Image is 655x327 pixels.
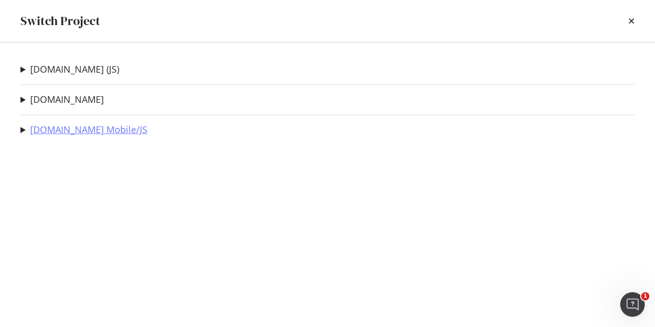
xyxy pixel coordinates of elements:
a: [DOMAIN_NAME] Mobile/JS [30,124,147,135]
summary: [DOMAIN_NAME] (JS) [20,63,119,76]
div: Switch Project [20,12,100,30]
a: [DOMAIN_NAME] [30,94,104,105]
iframe: Intercom live chat [620,292,645,317]
div: times [628,12,635,30]
span: 1 [641,292,649,300]
a: [DOMAIN_NAME] (JS) [30,64,119,75]
summary: [DOMAIN_NAME] Mobile/JS [20,123,147,137]
summary: [DOMAIN_NAME] [20,93,104,106]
